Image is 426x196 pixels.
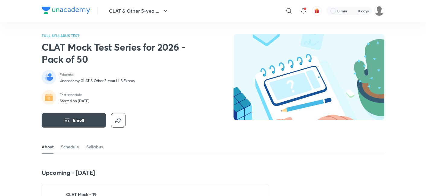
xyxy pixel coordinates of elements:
p: Educator [60,72,135,77]
h2: CLAT Mock Test Series for 2026 - Pack of 50 [42,41,196,65]
h4: Upcoming - [DATE] [42,169,269,177]
p: Test schedule [60,93,89,97]
button: Enroll [42,113,106,128]
p: Started on [DATE] [60,99,89,103]
img: avatar [314,8,319,14]
p: Unacademy CLAT & Other 5-year LLB Exams, [60,78,135,83]
span: Enroll [73,117,84,123]
a: Syllabus [86,140,103,154]
a: About [42,140,54,154]
img: streak [351,8,357,14]
button: avatar [312,6,322,16]
p: FULL SYLLABUS TEST [42,34,196,37]
img: Company Logo [42,7,90,14]
a: Company Logo [42,7,90,15]
img: Basudha [374,6,384,16]
button: CLAT & Other 5-yea ... [105,5,173,17]
a: Schedule [61,140,79,154]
